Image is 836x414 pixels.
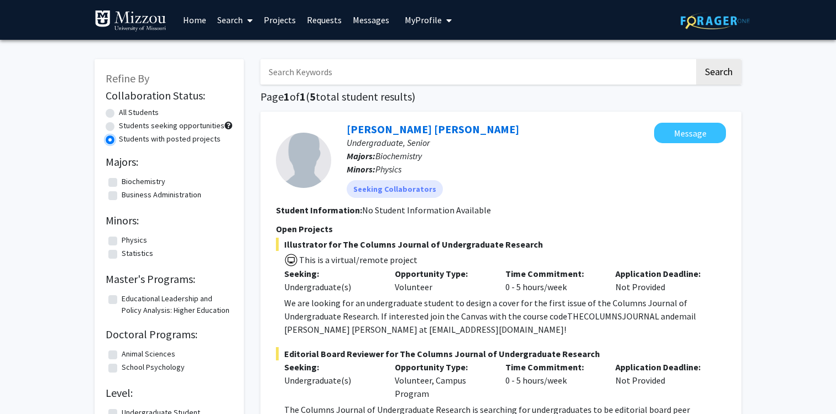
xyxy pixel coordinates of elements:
div: Undergraduate(s) [284,374,378,387]
div: 0 - 5 hours/week [497,267,608,294]
div: 0 - 5 hours/week [497,360,608,400]
label: Students with posted projects [119,133,221,145]
p: Seeking: [284,360,378,374]
p: Application Deadline: [615,360,709,374]
div: Not Provided [607,267,718,294]
a: Search [212,1,258,39]
mat-chip: Seeking Collaborators [347,180,443,198]
label: All Students [119,107,159,118]
button: Search [696,59,741,85]
label: School Psychology [122,361,185,373]
a: Messages [347,1,395,39]
div: Undergraduate(s) [284,280,378,294]
label: Business Administration [122,189,201,201]
iframe: Chat [8,364,47,406]
p: Opportunity Type: [395,267,489,280]
span: Physics [375,164,401,175]
span: Editorial Board Reviewer for The Columns Journal of Undergraduate Research [276,347,726,360]
span: 1 [284,90,290,103]
span: 5 [310,90,316,103]
label: Physics [122,234,147,246]
img: ForagerOne Logo [681,12,750,29]
h2: Collaboration Status: [106,89,233,102]
label: Animal Sciences [122,348,175,360]
p: Time Commitment: [505,360,599,374]
a: Requests [301,1,347,39]
span: My Profile [405,14,442,25]
span: This is a virtual/remote project [298,254,417,265]
h2: Master's Programs: [106,272,233,286]
b: Minors: [347,164,375,175]
p: Opportunity Type: [395,360,489,374]
button: Message Gibson Tschappler [654,123,726,143]
span: Undergraduate, Senior [347,137,430,148]
b: Student Information: [276,205,362,216]
h2: Minors: [106,214,233,227]
h2: Doctoral Programs: [106,328,233,341]
span: No Student Information Available [362,205,491,216]
p: We are looking for an undergraduate student to design a cover for the first issue of the Columns ... [284,296,726,336]
span: Open Projects [276,223,333,234]
input: Search Keywords [260,59,694,85]
label: Students seeking opportunities [119,120,224,132]
h1: Page of ( total student results) [260,90,741,103]
h2: Level: [106,386,233,400]
h2: Majors: [106,155,233,169]
b: Majors: [347,150,375,161]
div: Volunteer, Campus Program [386,360,497,400]
span: THECOLUMNSJOURNAL and [567,311,675,322]
div: Not Provided [607,360,718,400]
label: Statistics [122,248,153,259]
div: Volunteer [386,267,497,294]
a: [PERSON_NAME] [PERSON_NAME] [347,122,519,136]
p: Seeking: [284,267,378,280]
p: Time Commitment: [505,267,599,280]
label: Biochemistry [122,176,165,187]
img: University of Missouri Logo [95,10,166,32]
a: Home [177,1,212,39]
span: Illustrator for The Columns Journal of Undergraduate Research [276,238,726,251]
label: Educational Leadership and Policy Analysis: Higher Education [122,293,230,316]
a: Projects [258,1,301,39]
span: Refine By [106,71,149,85]
p: Application Deadline: [615,267,709,280]
span: 1 [300,90,306,103]
span: Biochemistry [375,150,422,161]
